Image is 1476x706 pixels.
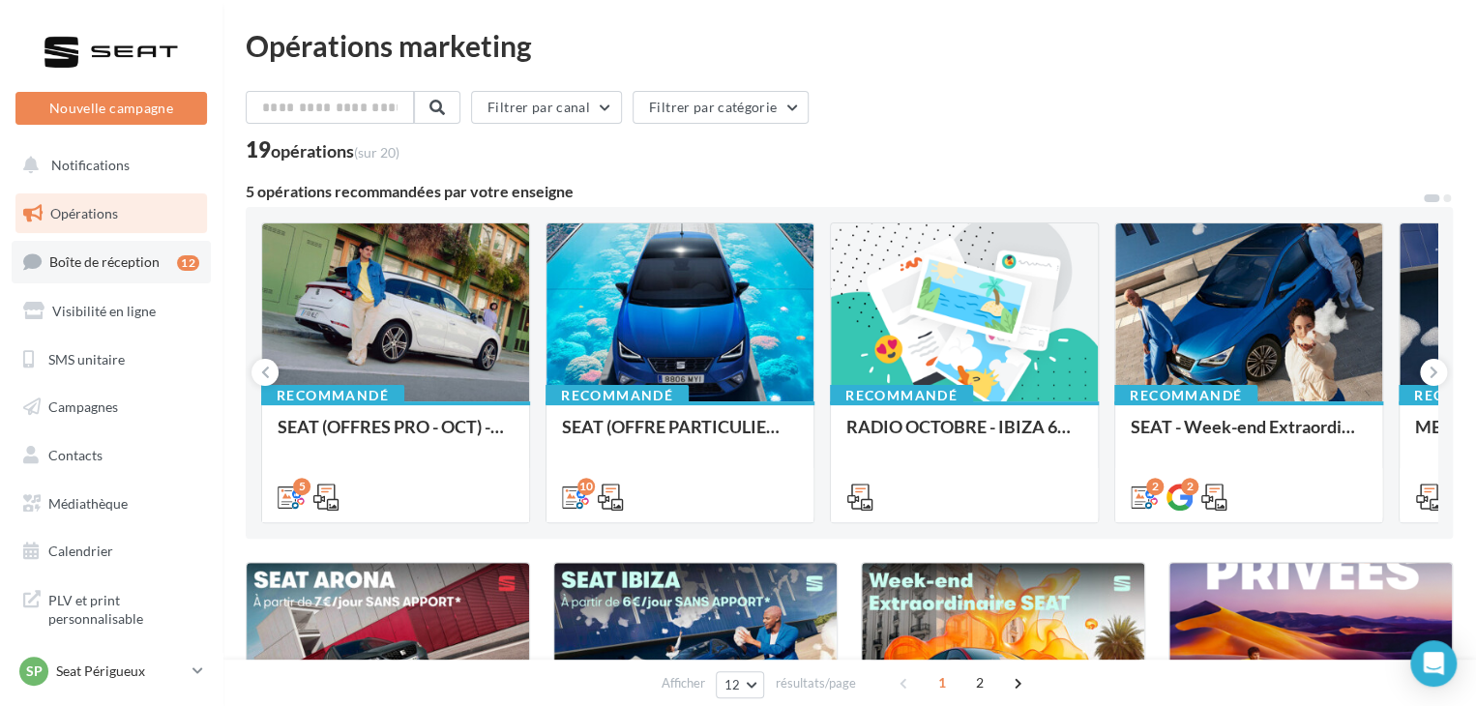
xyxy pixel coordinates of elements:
[271,142,399,160] div: opérations
[49,253,160,270] span: Boîte de réception
[12,339,211,380] a: SMS unitaire
[26,662,43,681] span: SP
[12,435,211,476] a: Contacts
[1114,385,1257,406] div: Recommandé
[56,662,185,681] p: Seat Périgueux
[48,543,113,559] span: Calendrier
[246,139,399,161] div: 19
[1131,417,1367,456] div: SEAT - Week-end Extraordinaire ([GEOGRAPHIC_DATA]) - OCTOBRE
[12,484,211,524] a: Médiathèque
[52,303,156,319] span: Visibilité en ligne
[48,652,199,693] span: Campagnes DataOnDemand
[1410,640,1457,687] div: Open Intercom Messenger
[12,145,203,186] button: Notifications
[48,398,118,415] span: Campagnes
[633,91,809,124] button: Filtrer par catégorie
[48,447,103,463] span: Contacts
[12,579,211,636] a: PLV et print personnalisable
[12,644,211,701] a: Campagnes DataOnDemand
[662,674,705,692] span: Afficher
[724,677,741,692] span: 12
[48,495,128,512] span: Médiathèque
[246,31,1453,60] div: Opérations marketing
[562,417,798,456] div: SEAT (OFFRE PARTICULIER - OCT) - SOCIAL MEDIA
[177,255,199,271] div: 12
[50,205,118,221] span: Opérations
[1181,478,1198,495] div: 2
[775,674,855,692] span: résultats/page
[12,241,211,282] a: Boîte de réception12
[51,157,130,173] span: Notifications
[293,478,310,495] div: 5
[577,478,595,495] div: 10
[354,144,399,161] span: (sur 20)
[12,531,211,572] a: Calendrier
[12,387,211,427] a: Campagnes
[964,667,995,698] span: 2
[716,671,765,698] button: 12
[471,91,622,124] button: Filtrer par canal
[12,193,211,234] a: Opérations
[546,385,689,406] div: Recommandé
[278,417,514,456] div: SEAT (OFFRES PRO - OCT) - SOCIAL MEDIA
[1146,478,1164,495] div: 2
[15,92,207,125] button: Nouvelle campagne
[48,587,199,629] span: PLV et print personnalisable
[830,385,973,406] div: Recommandé
[48,350,125,367] span: SMS unitaire
[927,667,958,698] span: 1
[12,291,211,332] a: Visibilité en ligne
[261,385,404,406] div: Recommandé
[15,653,207,690] a: SP Seat Périgueux
[246,184,1422,199] div: 5 opérations recommandées par votre enseigne
[846,417,1082,456] div: RADIO OCTOBRE - IBIZA 6€/Jour + Week-end extraordinaire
